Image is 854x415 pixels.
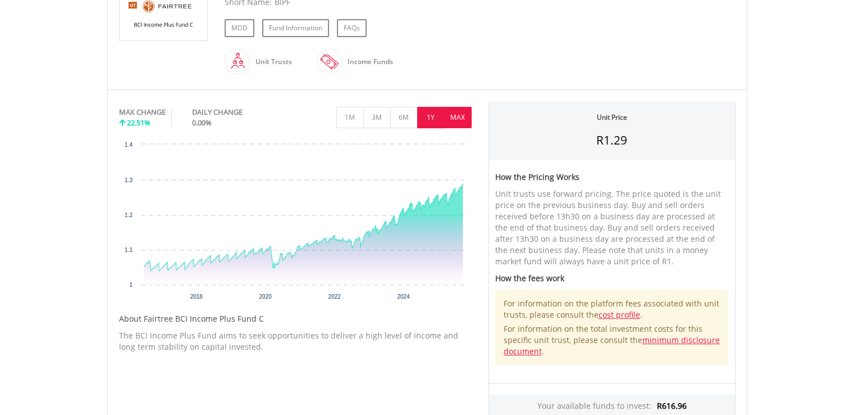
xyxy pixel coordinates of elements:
[129,282,133,288] text: 1
[504,323,720,357] p: For information on the total investment costs for this specific unit trust, please consult the .
[397,294,410,300] text: 2024
[417,107,445,128] button: 1Y
[119,330,472,353] p: The BCI Income Plus Fund aims to seek opportunities to deliver a high level of income and long te...
[495,172,579,182] span: How the Pricing Works
[192,118,212,128] span: 0.00%
[127,118,150,128] span: 22.51%
[444,107,472,128] button: MAX
[504,298,720,321] p: For information on the platform fees associated with unit trusts, please consult the .
[190,294,203,300] text: 2018
[192,107,280,118] div: DAILY CHANGE
[125,212,133,218] text: 1.2
[225,19,254,37] a: MDD
[119,139,472,308] div: Chart. Highcharts interactive chart.
[597,112,627,122] div: Unit Price
[599,309,640,320] a: cost profile
[125,177,133,183] text: 1.3
[336,107,364,128] button: 1M
[342,48,393,75] div: Income Funds
[119,313,472,324] h5: About Fairtree BCI Income Plus Fund C
[125,247,133,253] text: 1.1
[262,19,329,37] a: Fund Information
[250,48,292,75] div: Unit Trusts
[596,132,627,148] span: R1.29
[328,294,341,300] text: 2022
[119,139,472,308] svg: Interactive chart
[119,107,166,118] div: MAX CHANGE
[495,273,564,283] span: How the fees work
[337,19,367,37] a: FAQs
[495,188,729,267] p: Unit trusts use forward pricing. The price quoted is the unit price on the previous business day....
[259,294,272,300] text: 2020
[125,142,133,148] text: 1.4
[363,107,391,128] button: 3M
[504,335,720,357] a: minimum disclosure document
[390,107,418,128] button: 6M
[657,400,687,411] span: R616.96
